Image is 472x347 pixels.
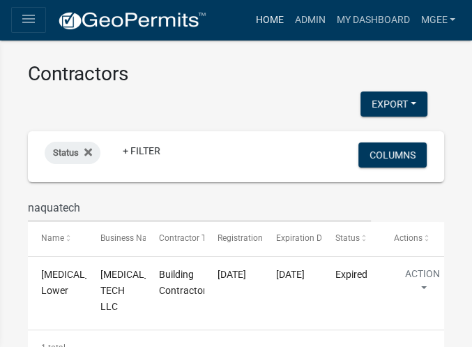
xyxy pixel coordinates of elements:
[41,269,115,296] span: Naqua Lower
[250,7,289,34] a: Home
[218,269,246,280] span: 04/12/2023
[204,222,263,256] datatable-header-cell: Registration Date
[330,7,415,34] a: My Dashboard
[360,91,427,117] button: Export
[321,222,380,256] datatable-header-cell: Status
[28,222,86,256] datatable-header-cell: Name
[415,7,461,34] a: mgee
[394,233,422,243] span: Actions
[289,7,330,34] a: Admin
[41,233,64,243] span: Name
[276,269,305,280] span: 12/31/2023
[20,10,37,27] i: menu
[335,269,367,280] span: Expired
[28,62,444,86] h3: Contractors
[358,142,427,168] button: Columns
[159,233,220,243] span: Contractor Type
[146,222,204,256] datatable-header-cell: Contractor Type
[100,269,174,312] span: NAQUA TECH LLC
[394,267,451,302] button: Action
[218,233,282,243] span: Registration Date
[112,138,172,163] a: + Filter
[381,222,439,256] datatable-header-cell: Actions
[263,222,321,256] datatable-header-cell: Expiration Date
[276,233,334,243] span: Expiration Date
[159,269,206,296] span: Building Contractor
[53,147,79,158] span: Status
[28,193,371,222] input: Search for contractors
[11,7,46,33] button: menu
[335,233,360,243] span: Status
[100,233,158,243] span: Business Name
[86,222,145,256] datatable-header-cell: Business Name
